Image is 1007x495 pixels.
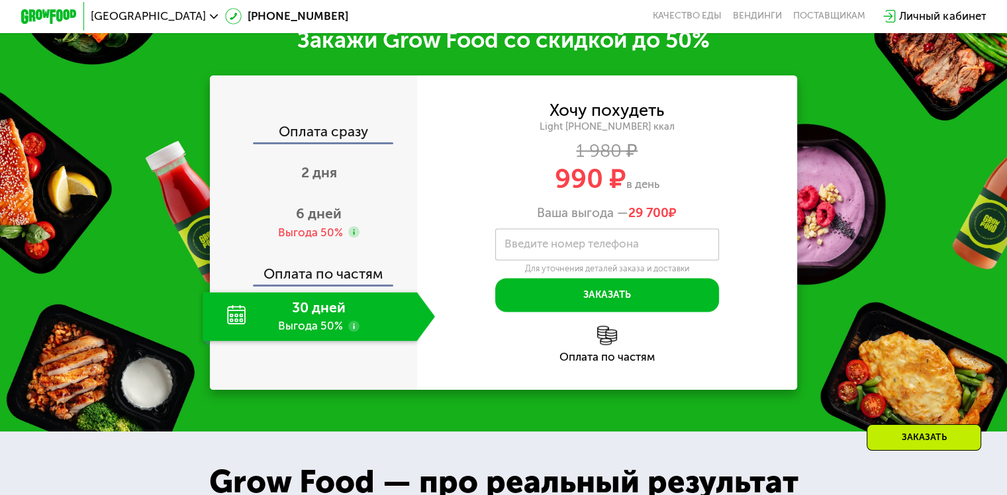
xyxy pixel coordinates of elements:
[899,8,986,24] div: Личный кабинет
[628,205,677,220] span: ₽
[597,326,617,345] img: l6xcnZfty9opOoJh.png
[550,103,664,118] div: Хочу похудеть
[417,120,798,133] div: Light [PHONE_NUMBER] ккал
[278,225,343,240] div: Выгода 50%
[867,424,981,451] div: Заказать
[626,177,659,191] span: в день
[211,124,417,142] div: Оплата сразу
[555,163,626,195] span: 990 ₽
[495,278,719,312] button: Заказать
[504,240,639,248] label: Введите номер телефона
[417,351,798,363] div: Оплата по частям
[733,11,782,22] a: Вендинги
[417,205,798,220] div: Ваша выгода —
[91,11,206,22] span: [GEOGRAPHIC_DATA]
[296,205,342,222] span: 6 дней
[495,263,719,274] div: Для уточнения деталей заказа и доставки
[628,205,669,220] span: 29 700
[793,11,865,22] div: поставщикам
[301,164,337,181] span: 2 дня
[225,8,348,24] a: [PHONE_NUMBER]
[211,253,417,285] div: Оплата по частям
[417,143,798,158] div: 1 980 ₽
[653,11,722,22] a: Качество еды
